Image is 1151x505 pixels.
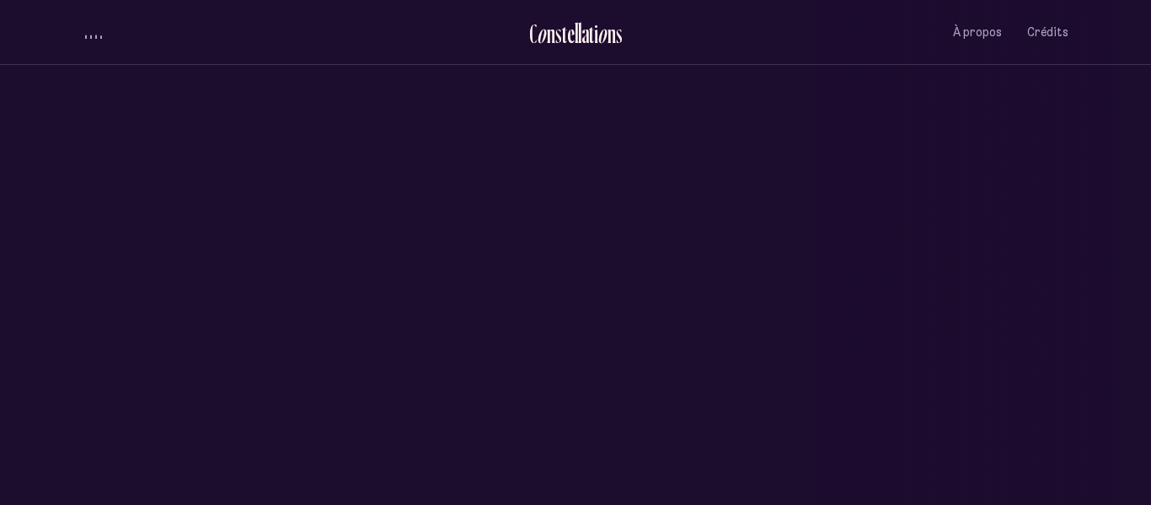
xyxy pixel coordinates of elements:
[589,19,594,47] div: t
[547,19,555,47] div: n
[529,19,537,47] div: C
[953,13,1002,52] button: À propos
[555,19,562,47] div: s
[562,19,567,47] div: t
[567,19,575,47] div: e
[578,19,581,47] div: l
[1027,13,1068,52] button: Crédits
[594,19,598,47] div: i
[953,25,1002,40] span: À propos
[537,19,547,47] div: o
[597,19,608,47] div: o
[608,19,616,47] div: n
[575,19,578,47] div: l
[1027,25,1068,40] span: Crédits
[616,19,623,47] div: s
[83,24,104,41] button: volume audio
[581,19,589,47] div: a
